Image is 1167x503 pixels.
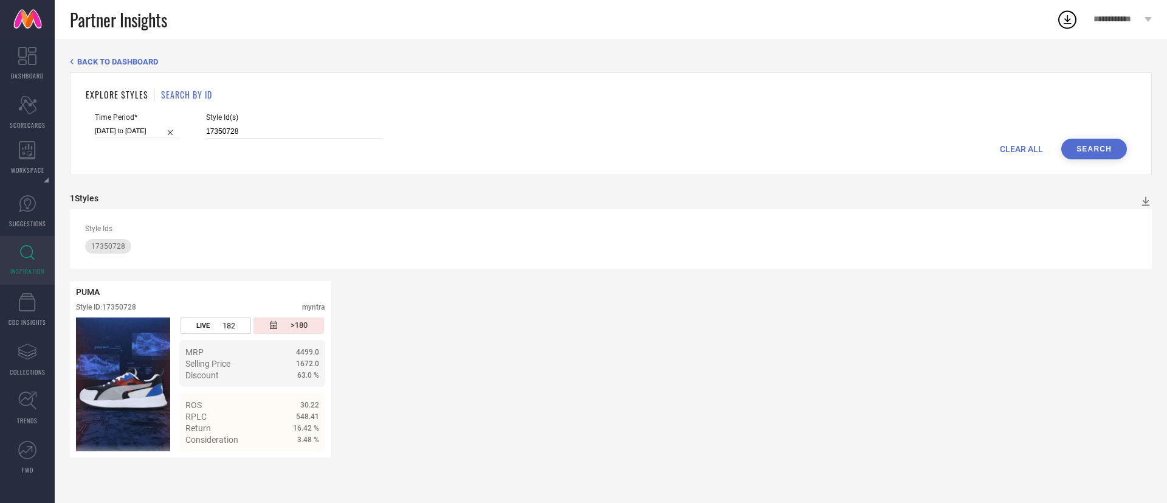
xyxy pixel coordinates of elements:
span: SUGGESTIONS [9,219,46,228]
span: SCORECARDS [10,120,46,130]
span: MRP [185,347,204,357]
span: 3.48 % [297,435,319,444]
span: FWD [22,465,33,474]
span: WORKSPACE [11,165,44,175]
span: 4499.0 [296,348,319,356]
input: Select time period [95,125,179,137]
span: BACK TO DASHBOARD [77,57,158,66]
span: 548.41 [296,412,319,421]
div: Click to view image [76,317,170,451]
img: Style preview image [76,317,170,451]
span: Return [185,423,211,433]
span: Partner Insights [70,7,167,32]
span: 1672.0 [296,359,319,368]
span: 17350728 [91,242,125,251]
a: Details [280,457,319,467]
span: Time Period* [95,113,179,122]
span: >180 [291,321,308,331]
span: INSPIRATION [10,266,44,276]
span: 63.0 % [297,371,319,380]
span: 30.22 [300,401,319,409]
div: Style Ids [85,224,1137,233]
div: Style ID: 17350728 [76,303,136,311]
h1: SEARCH BY ID [161,88,212,101]
span: LIVE [196,322,210,330]
span: ROS [185,400,202,410]
span: Details [292,457,319,467]
button: Search [1061,139,1127,159]
span: PUMA [76,287,100,297]
span: DASHBOARD [11,71,44,80]
div: Number of days the style has been live on the platform [181,317,250,334]
span: Selling Price [185,359,230,369]
div: 1 Styles [70,193,98,203]
span: Style Id(s) [206,113,382,122]
input: Enter comma separated style ids e.g. 12345, 67890 [206,125,382,139]
span: RPLC [185,412,207,421]
div: Open download list [1056,9,1078,30]
div: myntra [302,303,325,311]
h1: EXPLORE STYLES [86,88,148,101]
div: Number of days since the style was first listed on the platform [253,317,323,334]
span: Discount [185,370,219,380]
span: 182 [222,321,235,330]
span: TRENDS [17,416,38,425]
span: 16.42 % [293,424,319,432]
div: Back TO Dashboard [70,57,1152,66]
span: Consideration [185,435,238,445]
span: CLEAR ALL [1000,144,1043,154]
span: CDC INSIGHTS [9,317,46,327]
span: COLLECTIONS [10,367,46,376]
